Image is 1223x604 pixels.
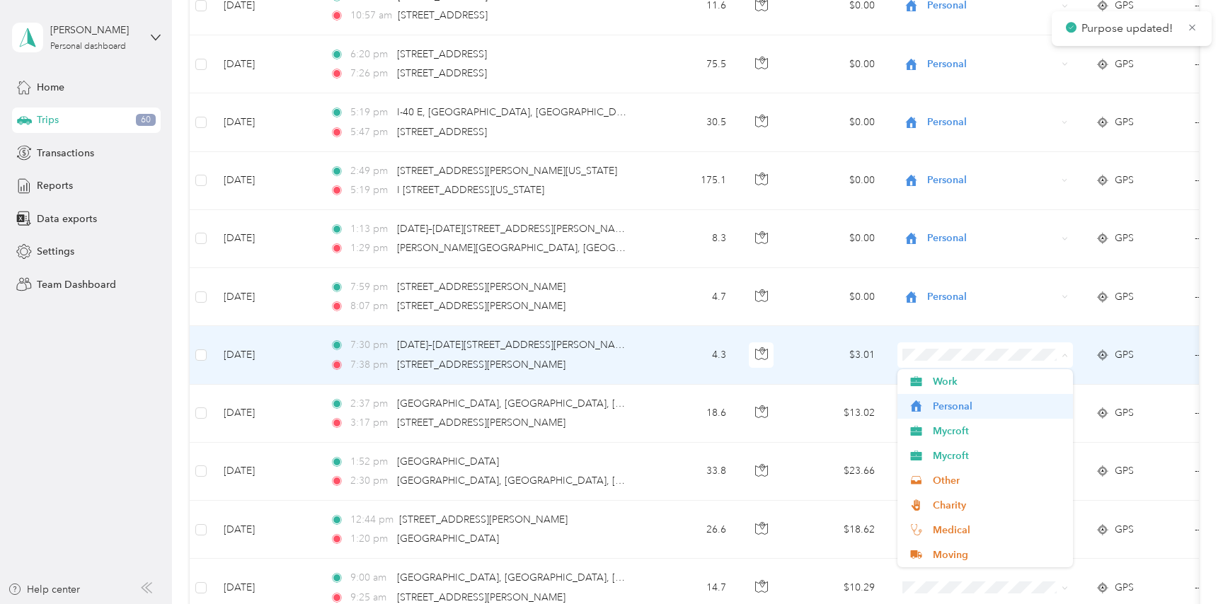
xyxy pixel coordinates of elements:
[37,112,59,127] span: Trips
[212,210,318,268] td: [DATE]
[644,93,737,151] td: 30.5
[397,126,487,138] span: [STREET_ADDRESS]
[787,443,886,501] td: $23.66
[933,399,1064,414] span: Personal
[212,443,318,501] td: [DATE]
[1115,57,1134,72] span: GPS
[212,35,318,93] td: [DATE]
[37,146,94,161] span: Transactions
[787,152,886,210] td: $0.00
[350,570,391,586] span: 9:00 am
[933,547,1064,562] span: Moving
[1115,580,1134,596] span: GPS
[1144,525,1223,604] iframe: Everlance-gr Chat Button Frame
[787,326,886,384] td: $3.01
[8,582,80,597] button: Help center
[212,385,318,443] td: [DATE]
[212,152,318,210] td: [DATE]
[37,277,116,292] span: Team Dashboard
[644,385,737,443] td: 18.6
[397,533,499,545] span: [GEOGRAPHIC_DATA]
[397,165,617,177] span: [STREET_ADDRESS][PERSON_NAME][US_STATE]
[397,571,714,583] span: [GEOGRAPHIC_DATA], [GEOGRAPHIC_DATA], [GEOGRAPHIC_DATA]
[397,455,499,467] span: [GEOGRAPHIC_DATA]
[644,35,737,93] td: 75.5
[927,173,1057,188] span: Personal
[397,359,565,371] span: [STREET_ADDRESS][PERSON_NAME]
[350,396,391,412] span: 2:37 pm
[927,231,1057,246] span: Personal
[933,473,1064,488] span: Other
[350,279,391,295] span: 7:59 pm
[933,498,1064,513] span: Charity
[350,298,391,314] span: 8:07 pm
[212,501,318,559] td: [DATE]
[644,268,737,326] td: 4.7
[1115,405,1134,421] span: GPS
[397,48,487,60] span: [STREET_ADDRESS]
[644,326,737,384] td: 4.3
[927,289,1057,305] span: Personal
[933,424,1064,439] span: Mycroft
[350,8,392,23] span: 10:57 am
[37,244,74,259] span: Settings
[397,281,565,293] span: [STREET_ADDRESS][PERSON_NAME]
[927,115,1057,130] span: Personal
[37,80,64,95] span: Home
[787,93,886,151] td: $0.00
[397,417,565,429] span: [STREET_ADDRESS][PERSON_NAME]
[350,473,391,489] span: 2:30 pm
[350,105,391,120] span: 5:19 pm
[399,513,568,525] span: [STREET_ADDRESS][PERSON_NAME]
[787,268,886,326] td: $0.00
[350,240,391,256] span: 1:29 pm
[397,397,714,410] span: [GEOGRAPHIC_DATA], [GEOGRAPHIC_DATA], [GEOGRAPHIC_DATA]
[933,523,1064,538] span: Medical
[397,339,632,351] span: [DATE]–[DATE][STREET_ADDRESS][PERSON_NAME]
[1115,115,1134,130] span: GPS
[644,501,737,559] td: 26.6
[50,23,139,37] div: [PERSON_NAME]
[1081,20,1176,37] p: Purpose updated!
[350,163,391,179] span: 2:49 pm
[644,443,737,501] td: 33.8
[350,337,391,353] span: 7:30 pm
[1115,173,1134,188] span: GPS
[397,300,565,312] span: [STREET_ADDRESS][PERSON_NAME]
[397,106,638,118] span: I-40 E, [GEOGRAPHIC_DATA], [GEOGRAPHIC_DATA]
[212,93,318,151] td: [DATE]
[37,211,97,226] span: Data exports
[350,454,391,470] span: 1:52 pm
[933,448,1064,463] span: Mycroft
[398,9,488,21] span: [STREET_ADDRESS]
[212,326,318,384] td: [DATE]
[50,42,126,51] div: Personal dashboard
[1115,347,1134,363] span: GPS
[350,47,391,62] span: 6:20 pm
[1115,289,1134,305] span: GPS
[933,374,1064,389] span: Work
[37,178,73,193] span: Reports
[397,591,565,603] span: [STREET_ADDRESS][PERSON_NAME]
[350,124,391,140] span: 5:47 pm
[350,512,394,528] span: 12:44 pm
[1115,231,1134,246] span: GPS
[350,182,391,198] span: 5:19 pm
[644,152,737,210] td: 175.1
[350,357,391,373] span: 7:38 pm
[927,57,1057,72] span: Personal
[787,210,886,268] td: $0.00
[397,223,632,235] span: [DATE]–[DATE][STREET_ADDRESS][PERSON_NAME]
[136,114,156,127] span: 60
[350,221,391,237] span: 1:13 pm
[350,531,391,547] span: 1:20 pm
[350,415,391,431] span: 3:17 pm
[212,268,318,326] td: [DATE]
[397,242,685,254] span: [PERSON_NAME][GEOGRAPHIC_DATA], [GEOGRAPHIC_DATA]
[787,501,886,559] td: $18.62
[350,66,391,81] span: 7:26 pm
[787,385,886,443] td: $13.02
[397,475,714,487] span: [GEOGRAPHIC_DATA], [GEOGRAPHIC_DATA], [GEOGRAPHIC_DATA]
[644,210,737,268] td: 8.3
